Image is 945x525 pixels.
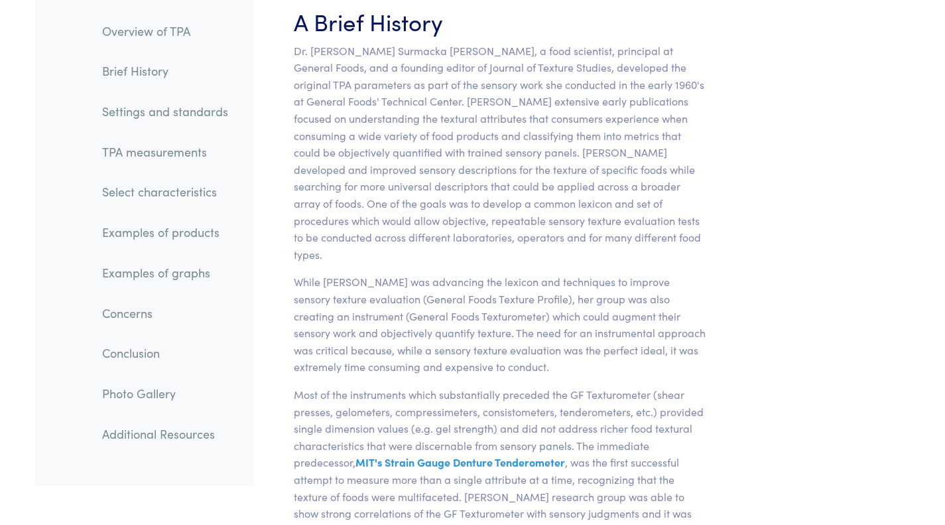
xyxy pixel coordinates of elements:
[92,258,239,288] a: Examples of graphs
[92,419,239,449] a: Additional Resources
[294,5,707,37] h3: A Brief History
[294,273,707,376] p: While [PERSON_NAME] was advancing the lexicon and techniques to improve sensory texture evaluatio...
[92,218,239,248] a: Examples of products
[92,378,239,409] a: Photo Gallery
[294,42,707,263] p: Dr. [PERSON_NAME] Surmacka [PERSON_NAME], a food scientist, principal at General Foods, and a fou...
[92,177,239,208] a: Select characteristics
[92,298,239,329] a: Concerns
[355,455,565,469] span: MIT's Strain Gauge Denture Tenderometer
[92,338,239,369] a: Conclusion
[92,137,239,167] a: TPA measurements
[92,16,239,46] a: Overview of TPA
[92,56,239,87] a: Brief History
[92,96,239,127] a: Settings and standards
